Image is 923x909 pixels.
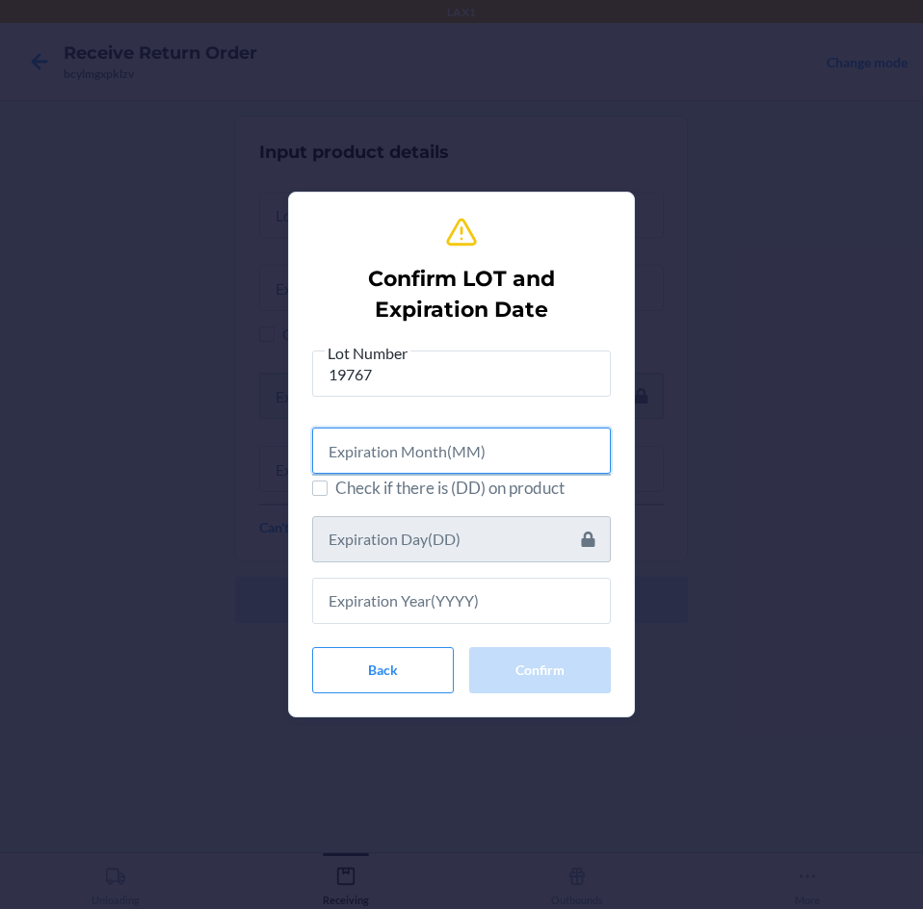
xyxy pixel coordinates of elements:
span: Check if there is (DD) on product [335,476,611,501]
button: Back [312,647,454,693]
input: Expiration Month(MM) [312,428,611,474]
span: Lot Number [325,344,410,363]
input: Expiration Day(DD) [312,516,611,562]
button: Confirm [469,647,611,693]
input: Check if there is (DD) on product [312,480,328,496]
h2: Confirm LOT and Expiration Date [320,264,603,325]
input: Expiration Year(YYYY) [312,578,611,624]
input: Lot Number [312,351,611,397]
